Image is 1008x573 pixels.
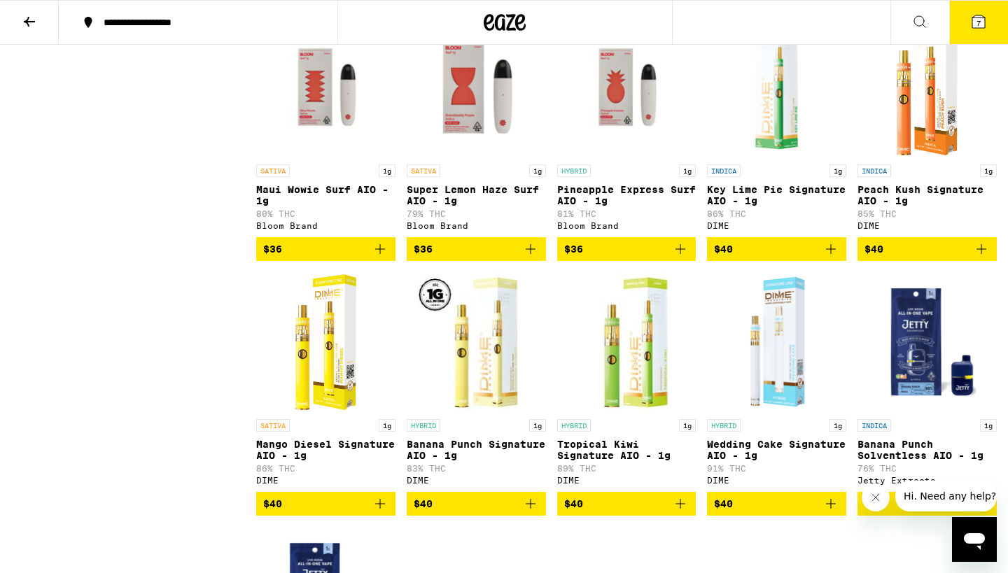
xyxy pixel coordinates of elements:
[949,1,1008,44] button: 7
[857,184,997,206] p: Peach Kush Signature AIO - 1g
[857,237,997,261] button: Add to bag
[707,272,846,412] img: DIME - Wedding Cake Signature AIO - 1g
[707,492,846,516] button: Add to bag
[952,517,997,562] iframe: Button to launch messaging window
[256,209,395,218] p: 80% THC
[557,439,696,461] p: Tropical Kiwi Signature AIO - 1g
[857,272,997,492] a: Open page for Banana Punch Solventless AIO - 1g from Jetty Extracts
[857,164,891,177] p: INDICA
[407,209,546,218] p: 79% THC
[256,17,395,157] img: Bloom Brand - Maui Wowie Surf AIO - 1g
[857,221,997,230] div: DIME
[707,419,741,432] p: HYBRID
[857,209,997,218] p: 85% THC
[379,419,395,432] p: 1g
[714,498,733,509] span: $40
[714,243,733,255] span: $40
[407,492,546,516] button: Add to bag
[407,17,546,237] a: Open page for Super Lemon Haze Surf AIO - 1g from Bloom Brand
[857,272,997,412] img: Jetty Extracts - Banana Punch Solventless AIO - 1g
[557,492,696,516] button: Add to bag
[256,464,395,473] p: 86% THC
[857,439,997,461] p: Banana Punch Solventless AIO - 1g
[256,272,395,492] a: Open page for Mango Diesel Signature AIO - 1g from DIME
[256,492,395,516] button: Add to bag
[829,419,846,432] p: 1g
[557,164,591,177] p: HYBRID
[707,464,846,473] p: 91% THC
[557,17,696,237] a: Open page for Pineapple Express Surf AIO - 1g from Bloom Brand
[414,498,433,509] span: $40
[862,483,890,511] iframe: Close message
[407,439,546,461] p: Banana Punch Signature AIO - 1g
[407,221,546,230] div: Bloom Brand
[379,164,395,177] p: 1g
[980,419,997,432] p: 1g
[557,419,591,432] p: HYBRID
[557,184,696,206] p: Pineapple Express Surf AIO - 1g
[557,272,696,492] a: Open page for Tropical Kiwi Signature AIO - 1g from DIME
[707,209,846,218] p: 86% THC
[407,184,546,206] p: Super Lemon Haze Surf AIO - 1g
[407,272,546,492] a: Open page for Banana Punch Signature AIO - 1g from DIME
[256,221,395,230] div: Bloom Brand
[679,419,696,432] p: 1g
[976,19,981,27] span: 7
[407,17,546,157] img: Bloom Brand - Super Lemon Haze Surf AIO - 1g
[857,476,997,485] div: Jetty Extracts
[529,419,546,432] p: 1g
[286,272,365,412] img: DIME - Mango Diesel Signature AIO - 1g
[707,17,846,237] a: Open page for Key Lime Pie Signature AIO - 1g from DIME
[707,184,846,206] p: Key Lime Pie Signature AIO - 1g
[895,481,997,511] iframe: Message from company
[256,17,395,237] a: Open page for Maui Wowie Surf AIO - 1g from Bloom Brand
[707,221,846,230] div: DIME
[829,164,846,177] p: 1g
[679,164,696,177] p: 1g
[707,476,846,485] div: DIME
[407,464,546,473] p: 83% THC
[857,17,997,237] a: Open page for Peach Kush Signature AIO - 1g from DIME
[707,17,846,157] img: DIME - Key Lime Pie Signature AIO - 1g
[557,17,696,157] img: Bloom Brand - Pineapple Express Surf AIO - 1g
[564,498,583,509] span: $40
[256,419,290,432] p: SATIVA
[407,237,546,261] button: Add to bag
[864,243,883,255] span: $40
[557,464,696,473] p: 89% THC
[557,272,696,412] img: DIME - Tropical Kiwi Signature AIO - 1g
[707,237,846,261] button: Add to bag
[557,209,696,218] p: 81% THC
[529,164,546,177] p: 1g
[557,476,696,485] div: DIME
[407,272,546,412] img: DIME - Banana Punch Signature AIO - 1g
[707,272,846,492] a: Open page for Wedding Cake Signature AIO - 1g from DIME
[263,498,282,509] span: $40
[407,164,440,177] p: SATIVA
[557,237,696,261] button: Add to bag
[256,184,395,206] p: Maui Wowie Surf AIO - 1g
[557,221,696,230] div: Bloom Brand
[707,439,846,461] p: Wedding Cake Signature AIO - 1g
[857,464,997,473] p: 76% THC
[263,243,282,255] span: $36
[407,419,440,432] p: HYBRID
[564,243,583,255] span: $36
[256,476,395,485] div: DIME
[256,237,395,261] button: Add to bag
[707,164,741,177] p: INDICA
[256,164,290,177] p: SATIVA
[888,17,967,157] img: DIME - Peach Kush Signature AIO - 1g
[857,492,997,516] button: Add to bag
[857,419,891,432] p: INDICA
[407,476,546,485] div: DIME
[256,439,395,461] p: Mango Diesel Signature AIO - 1g
[980,164,997,177] p: 1g
[414,243,433,255] span: $36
